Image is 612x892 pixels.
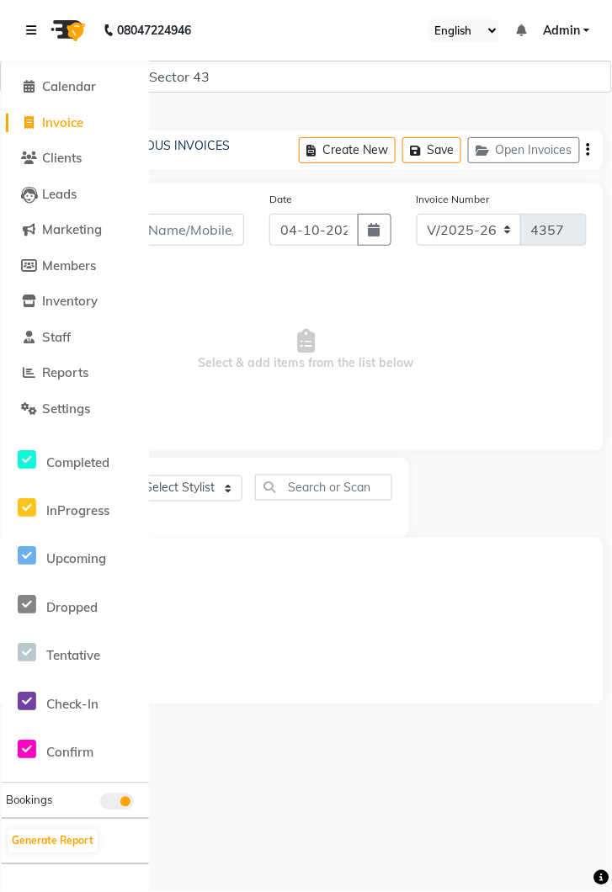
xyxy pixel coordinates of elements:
[269,192,292,207] label: Date
[6,220,145,240] a: Marketing
[42,186,77,202] span: Leads
[25,266,587,434] span: Select & add items from the list below
[42,114,83,130] span: Invoice
[6,185,145,204] a: Leads
[6,794,52,807] span: Bookings
[117,7,191,54] b: 08047224946
[8,830,98,853] button: Generate Report
[42,150,82,166] span: Clients
[6,328,145,348] a: Staff
[42,293,98,309] span: Inventory
[6,364,145,383] a: Reports
[255,475,392,501] input: Search or Scan
[111,138,230,153] a: PREVIOUS INVOICES
[402,137,461,163] button: Save
[71,214,244,246] input: Search by Name/Mobile/Email/Code
[42,329,71,345] span: Staff
[42,78,96,94] span: Calendar
[417,192,490,207] label: Invoice Number
[42,258,96,273] span: Members
[43,7,90,54] img: logo
[6,114,145,133] a: Invoice
[6,400,145,419] a: Settings
[299,137,396,163] button: Create New
[6,149,145,168] a: Clients
[6,257,145,276] a: Members
[468,137,580,163] button: Open Invoices
[42,221,102,237] span: Marketing
[42,401,90,417] span: Settings
[42,364,88,380] span: Reports
[6,77,145,97] a: Calendar
[6,292,145,311] a: Inventory
[543,22,580,40] span: Admin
